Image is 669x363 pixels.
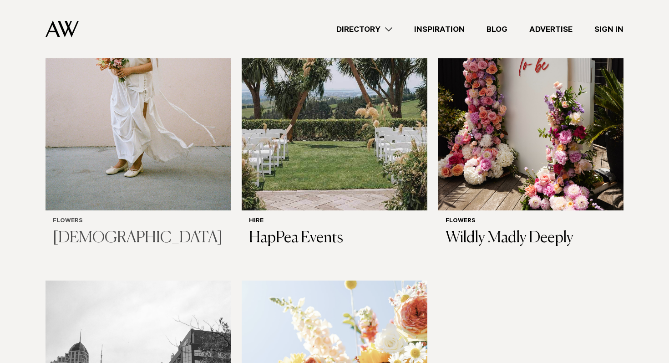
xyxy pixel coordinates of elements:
a: Sign In [583,23,634,36]
a: Inspiration [403,23,476,36]
h6: Flowers [53,218,223,225]
h3: HapPea Events [249,229,420,248]
a: Advertise [518,23,583,36]
img: Auckland Weddings Logo [46,20,79,37]
a: Directory [325,23,403,36]
h3: Wildly Madly Deeply [446,229,616,248]
h6: Flowers [446,218,616,225]
a: Blog [476,23,518,36]
h3: [DEMOGRAPHIC_DATA] [53,229,223,248]
h6: Hire [249,218,420,225]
